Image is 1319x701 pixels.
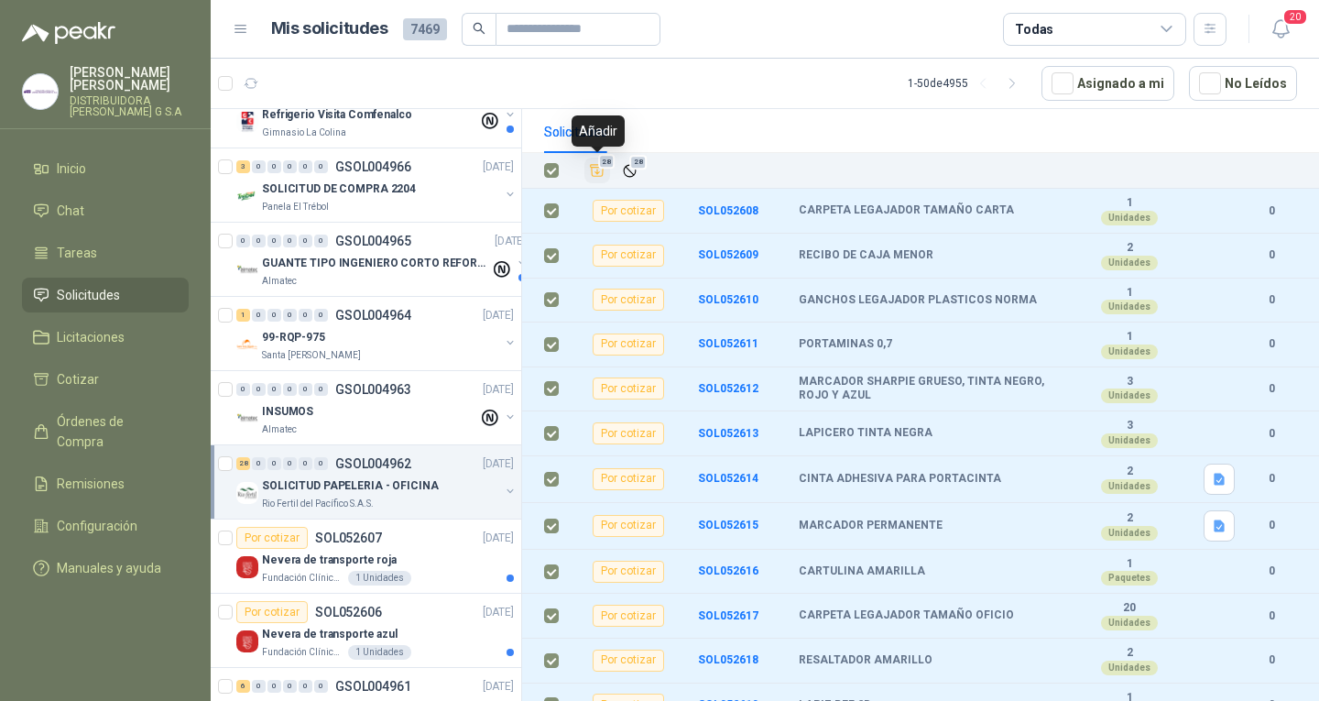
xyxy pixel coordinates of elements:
[236,160,250,173] div: 3
[799,519,943,533] b: MARCADOR PERMANENTE
[22,151,189,186] a: Inicio
[236,230,529,289] a: 0 0 0 0 0 0 GSOL004965[DATE] Company LogoGUANTE TIPO INGENIERO CORTO REFORZADOAlmatec
[799,653,932,668] b: RESALTADOR AMARILLO
[1041,66,1174,101] button: Asignado a mi
[262,126,346,140] p: Gimnasio La Colina
[1066,375,1193,389] b: 3
[299,235,312,247] div: 0
[211,520,521,594] a: Por cotizarSOL052607[DATE] Company LogoNevera de transporte rojaFundación Clínica Shaio1 Unidades
[593,468,664,490] div: Por cotizar
[57,558,161,578] span: Manuales y ayuda
[1246,517,1297,534] b: 0
[1246,291,1297,309] b: 0
[236,334,258,356] img: Company Logo
[799,337,892,352] b: PORTAMINAS 0,7
[299,457,312,470] div: 0
[299,309,312,322] div: 0
[483,604,514,621] p: [DATE]
[22,509,189,543] a: Configuración
[262,106,412,124] p: Refrigerio Visita Comfenalco
[1101,526,1158,541] div: Unidades
[22,193,189,228] a: Chat
[236,235,250,247] div: 0
[236,378,518,437] a: 0 0 0 0 0 0 GSOL004963[DATE] Company LogoINSUMOSAlmatec
[483,307,514,324] p: [DATE]
[299,160,312,173] div: 0
[698,609,758,622] a: SOL052617
[267,160,281,173] div: 0
[262,274,297,289] p: Almatec
[236,383,250,396] div: 0
[1015,19,1053,39] div: Todas
[57,243,97,263] span: Tareas
[593,245,664,267] div: Por cotizar
[1282,8,1308,26] span: 20
[348,645,411,660] div: 1 Unidades
[629,155,647,170] span: 28
[584,158,610,183] button: Añadir
[698,293,758,306] b: SOL052610
[314,235,328,247] div: 0
[22,235,189,270] a: Tareas
[1066,196,1193,211] b: 1
[698,337,758,350] a: SOL052611
[483,530,514,547] p: [DATE]
[236,408,258,430] img: Company Logo
[598,155,616,170] span: 28
[1264,13,1297,46] button: 20
[593,561,664,583] div: Por cotizar
[698,427,758,440] a: SOL052613
[211,594,521,668] a: Por cotizarSOL052606[DATE] Company LogoNevera de transporte azulFundación Clínica Shaio1 Unidades
[698,382,758,395] a: SOL052612
[1066,330,1193,345] b: 1
[799,248,933,263] b: RECIBO DE CAJA MENOR
[262,255,490,272] p: GUANTE TIPO INGENIERO CORTO REFORZADO
[252,160,266,173] div: 0
[1066,557,1193,572] b: 1
[236,527,308,549] div: Por cotizar
[335,160,411,173] p: GSOL004966
[698,564,758,577] a: SOL052616
[236,630,258,652] img: Company Logo
[262,645,344,660] p: Fundación Clínica Shaio
[1101,300,1158,314] div: Unidades
[335,235,411,247] p: GSOL004965
[271,16,388,42] h1: Mis solicitudes
[299,680,312,693] div: 0
[799,203,1014,218] b: CARPETA LEGAJADOR TAMAÑO CARTA
[57,369,99,389] span: Cotizar
[799,375,1055,403] b: MARCADOR SHARPIE GRUESO, TINTA NEGRO, ROJO Y AZUL
[572,115,625,147] div: Añadir
[283,383,297,396] div: 0
[57,201,84,221] span: Chat
[314,383,328,396] div: 0
[698,472,758,485] a: SOL052614
[1101,389,1158,403] div: Unidades
[57,474,125,494] span: Remisiones
[1101,616,1158,630] div: Unidades
[70,66,189,92] p: [PERSON_NAME] [PERSON_NAME]
[698,653,758,666] a: SOL052618
[252,680,266,693] div: 0
[267,383,281,396] div: 0
[799,564,925,579] b: CARTULINA AMARILLA
[1066,465,1193,479] b: 2
[283,457,297,470] div: 0
[544,122,607,142] div: Solicitudes
[283,235,297,247] div: 0
[267,457,281,470] div: 0
[262,403,313,421] p: INSUMOS
[314,457,328,470] div: 0
[1066,241,1193,256] b: 2
[22,404,189,459] a: Órdenes de Compra
[252,457,266,470] div: 0
[236,680,250,693] div: 6
[1246,246,1297,264] b: 0
[262,571,344,586] p: Fundación Clínica Shaio
[262,200,329,214] p: Panela El Trébol
[1101,433,1158,448] div: Unidades
[70,95,189,117] p: DISTRIBUIDORA [PERSON_NAME] G S.A
[335,457,411,470] p: GSOL004962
